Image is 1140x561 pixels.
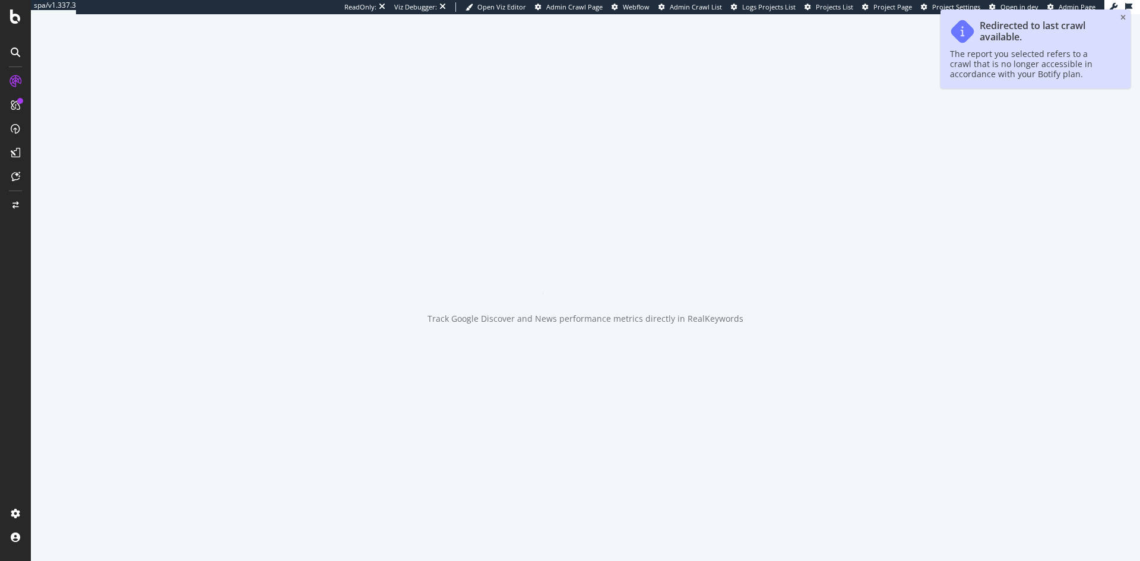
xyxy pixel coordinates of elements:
[1000,2,1038,11] span: Open in dev
[427,313,743,325] div: Track Google Discover and News performance metrics directly in RealKeywords
[742,2,796,11] span: Logs Projects List
[805,2,853,12] a: Projects List
[950,49,1109,79] div: The report you selected refers to a crawl that is no longer accessible in accordance with your Bo...
[862,2,912,12] a: Project Page
[873,2,912,11] span: Project Page
[816,2,853,11] span: Projects List
[989,2,1038,12] a: Open in dev
[1059,2,1095,11] span: Admin Page
[980,20,1109,43] div: Redirected to last crawl available.
[731,2,796,12] a: Logs Projects List
[535,2,603,12] a: Admin Crawl Page
[932,2,980,11] span: Project Settings
[612,2,650,12] a: Webflow
[543,251,628,294] div: animation
[670,2,722,11] span: Admin Crawl List
[1120,14,1126,21] div: close toast
[394,2,437,12] div: Viz Debugger:
[344,2,376,12] div: ReadOnly:
[1047,2,1095,12] a: Admin Page
[658,2,722,12] a: Admin Crawl List
[623,2,650,11] span: Webflow
[921,2,980,12] a: Project Settings
[477,2,526,11] span: Open Viz Editor
[465,2,526,12] a: Open Viz Editor
[546,2,603,11] span: Admin Crawl Page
